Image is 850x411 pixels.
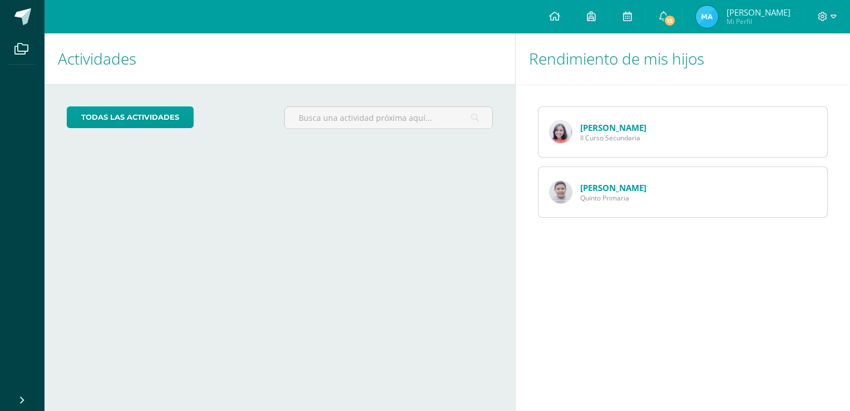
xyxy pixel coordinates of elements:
a: [PERSON_NAME] [580,182,646,193]
h1: Actividades [58,33,502,84]
span: [PERSON_NAME] [727,7,790,18]
h1: Rendimiento de mis hijos [529,33,837,84]
img: b7da272a76437aa779eba63569266727.png [550,121,572,143]
img: 41c609d28b17aa9c7118fd036947e6fc.png [696,6,718,28]
input: Busca una actividad próxima aquí... [285,107,492,129]
span: 15 [664,14,676,27]
span: II Curso Secundaria [580,133,646,143]
span: Mi Perfil [727,17,790,26]
a: [PERSON_NAME] [580,122,646,133]
span: Quinto Primaria [580,193,646,203]
img: a137ec13ceacd3f578ee30958f7a8357.png [550,181,572,203]
a: todas las Actividades [67,106,194,128]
